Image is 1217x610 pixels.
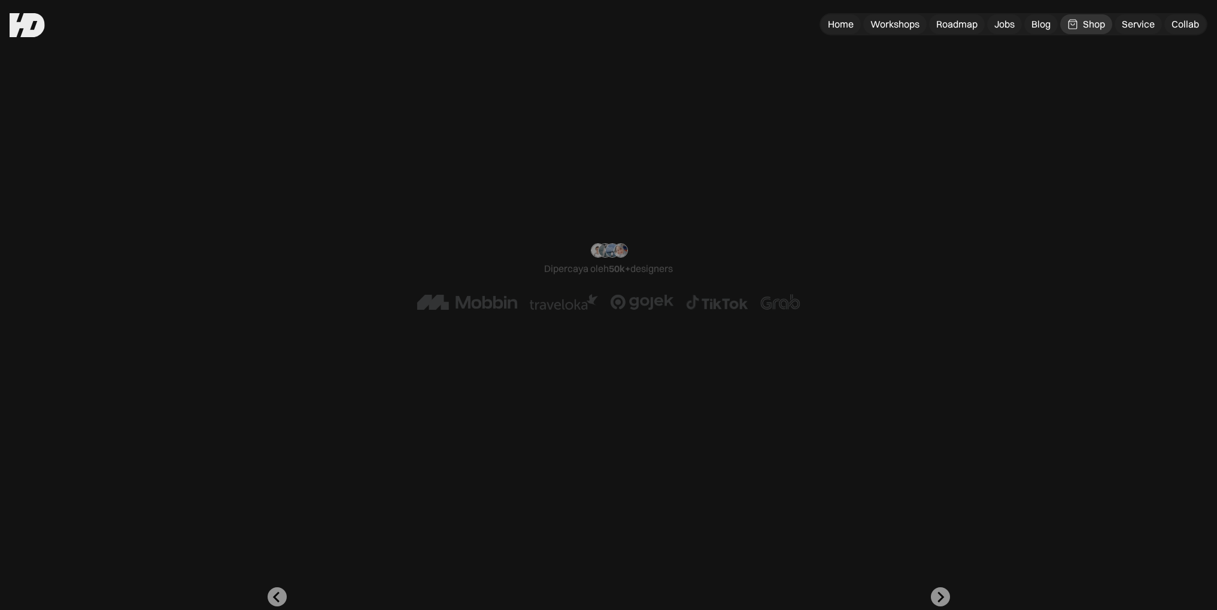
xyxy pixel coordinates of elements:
a: Roadmap [929,14,985,34]
a: Service [1115,14,1162,34]
a: Workshops [863,14,927,34]
button: Go to last slide [268,587,287,606]
a: Home [821,14,861,34]
span: 50k+ [609,262,630,274]
a: Collab [1164,14,1206,34]
div: Home [828,18,854,31]
div: Blog [1031,18,1051,31]
a: Shop [1060,14,1112,34]
div: Collab [1172,18,1199,31]
div: Workshops [870,18,919,31]
a: Blog [1024,14,1058,34]
a: Jobs [987,14,1022,34]
div: Roadmap [936,18,978,31]
button: Next slide [931,587,950,606]
div: Dipercaya oleh designers [544,262,673,275]
div: Jobs [994,18,1015,31]
div: Shop [1083,18,1105,31]
div: Service [1122,18,1155,31]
